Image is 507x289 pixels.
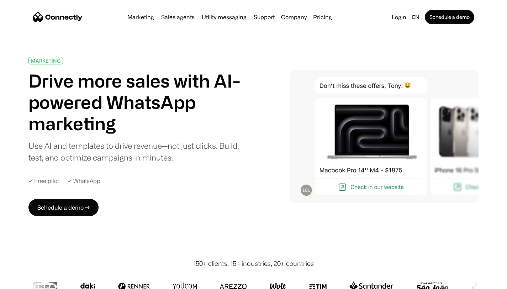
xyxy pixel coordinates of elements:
[389,12,409,22] a: Login
[193,259,314,268] div: 150+ clients, 15+ industries, 20+ countries
[158,14,197,20] a: Sales agents
[33,12,83,22] a: home
[279,12,309,22] div: Company
[125,14,157,20] a: Marketing
[68,178,100,184] div: ✓ WhatsApp
[28,70,248,134] h1: Drive more sales with AI-powered WhatsApp marketing
[281,12,307,22] div: Company
[28,199,99,216] a: Schedule a demo →
[409,12,423,22] div: en
[425,10,474,24] a: Schedule a demo
[28,140,248,163] div: Use AI and templates to drive revenue—not just clicks. Build, test, and optimize campaigns in min...
[310,14,335,20] a: Pricing
[412,12,419,22] div: en
[199,14,249,20] a: Utility messaging
[7,276,43,287] aside: Language selected: English
[14,277,43,287] ul: Language list
[28,178,59,184] div: ✓ Free pilot
[31,58,60,63] div: MARKETING
[251,14,278,20] a: Support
